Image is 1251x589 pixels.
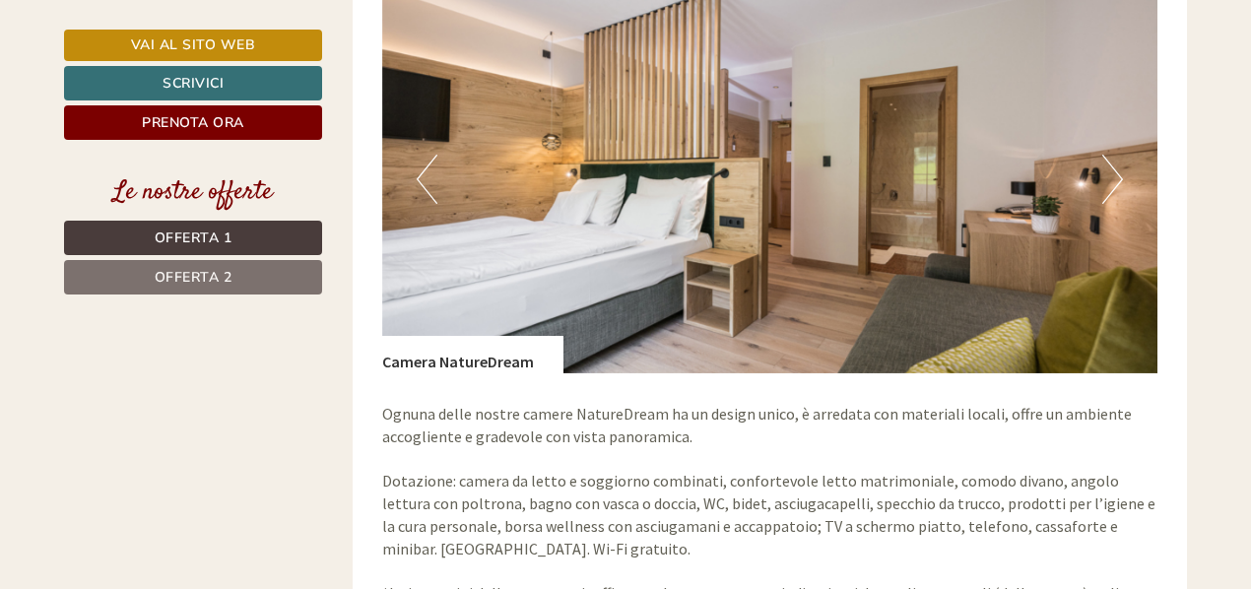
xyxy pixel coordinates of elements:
[155,229,232,247] span: Offerta 1
[64,30,322,61] a: Vai al sito web
[353,15,424,48] div: [DATE]
[382,336,563,373] div: Camera NatureDream
[64,174,322,211] div: Le nostre offerte
[1102,155,1123,204] button: Next
[30,57,290,73] div: [GEOGRAPHIC_DATA]
[64,66,322,100] a: Scrivici
[676,519,777,554] button: Invia
[155,268,232,287] span: Offerta 2
[64,105,322,140] a: Prenota ora
[417,155,437,204] button: Previous
[30,96,290,109] small: 14:27
[15,53,299,113] div: Buon giorno, come possiamo aiutarla?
